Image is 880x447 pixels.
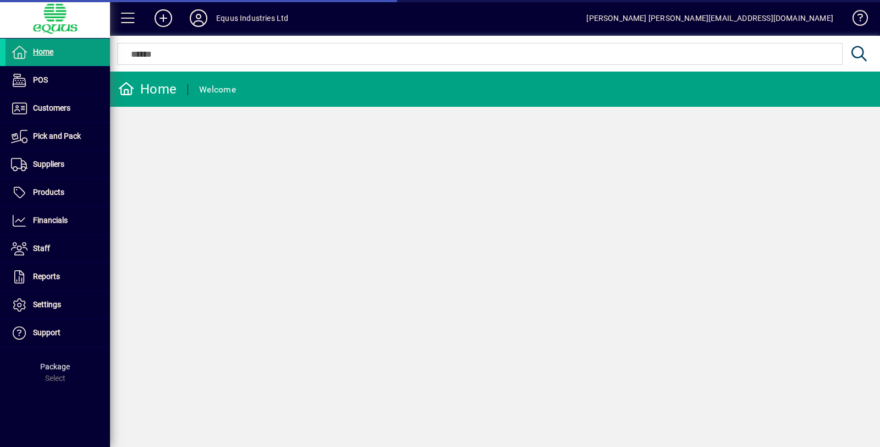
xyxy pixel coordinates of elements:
span: Financials [33,216,68,225]
span: Products [33,188,64,197]
a: Settings [5,291,110,319]
a: Pick and Pack [5,123,110,150]
div: Home [118,80,177,98]
span: Suppliers [33,160,64,168]
a: Customers [5,95,110,122]
span: Package [40,362,70,371]
a: Financials [5,207,110,235]
a: Reports [5,263,110,291]
span: Support [33,328,61,337]
button: Add [146,8,181,28]
span: Staff [33,244,50,253]
span: Home [33,47,53,56]
span: Customers [33,103,70,112]
div: [PERSON_NAME] [PERSON_NAME][EMAIL_ADDRESS][DOMAIN_NAME] [586,9,833,27]
button: Profile [181,8,216,28]
a: Suppliers [5,151,110,178]
a: Support [5,319,110,347]
span: Pick and Pack [33,132,81,140]
div: Equus Industries Ltd [216,9,289,27]
a: POS [5,67,110,94]
a: Staff [5,235,110,263]
span: Reports [33,272,60,281]
a: Knowledge Base [844,2,866,38]
a: Products [5,179,110,206]
span: Settings [33,300,61,309]
div: Welcome [199,81,236,99]
span: POS [33,75,48,84]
